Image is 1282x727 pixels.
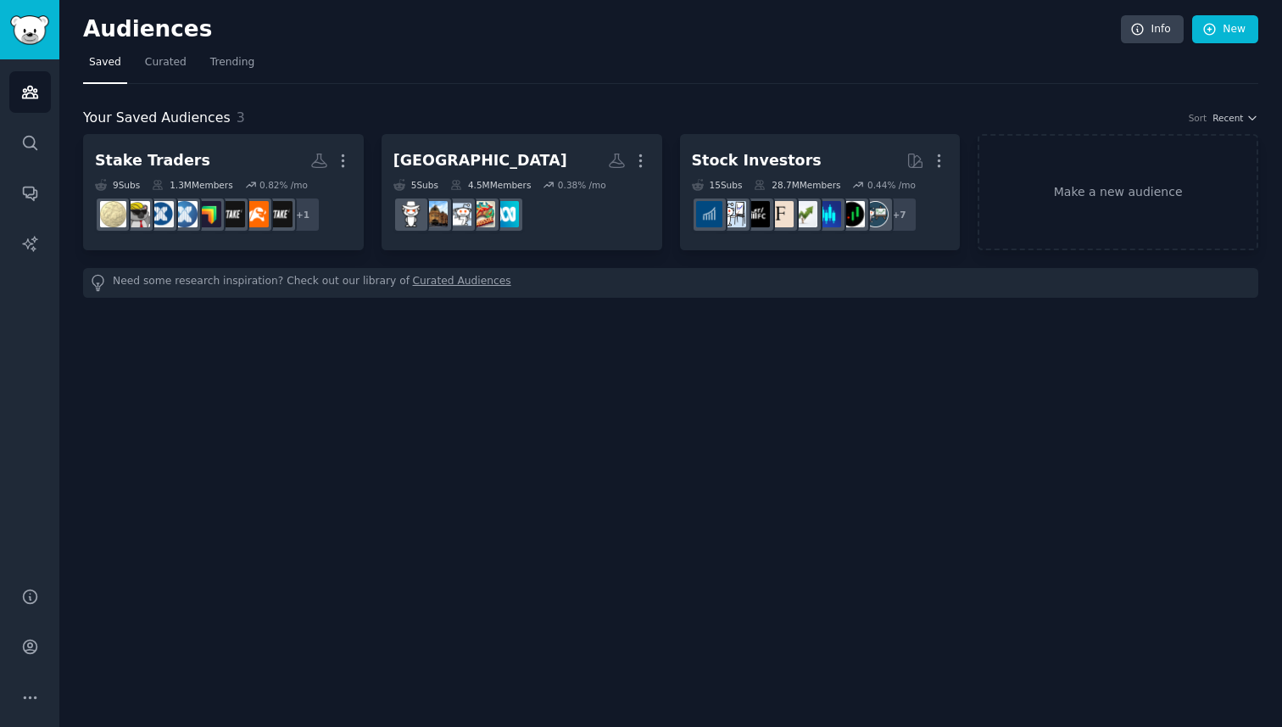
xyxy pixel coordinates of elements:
[95,150,210,171] div: Stake Traders
[744,201,770,227] img: FinancialCareers
[195,201,221,227] img: RaizAU
[1189,112,1207,124] div: Sort
[83,16,1121,43] h2: Audiences
[139,49,192,84] a: Curated
[204,49,260,84] a: Trending
[242,201,269,227] img: moomoo_official
[978,134,1258,250] a: Make a new audience
[469,201,495,227] img: aussie
[10,15,49,45] img: GummySearch logo
[413,274,511,292] a: Curated Audiences
[398,201,424,227] img: australia
[237,109,245,126] span: 3
[493,201,519,227] img: ABCaus
[83,108,231,129] span: Your Saved Audiences
[89,55,121,70] span: Saved
[145,55,187,70] span: Curated
[680,134,961,250] a: Stock Investors15Subs28.7MMembers0.44% /mo+7stocksDaytradingStockMarketinvestingfinanceFinancialC...
[421,201,448,227] img: melbourne
[83,268,1258,298] div: Need some research inspiration? Check out our library of
[210,55,254,70] span: Trending
[95,179,140,191] div: 9 Sub s
[720,201,746,227] img: options
[171,201,198,227] img: ASX
[445,201,471,227] img: sydney
[839,201,865,227] img: Daytrading
[124,201,150,227] img: ASX_Bets
[815,201,841,227] img: StockMarket
[285,197,320,232] div: + 1
[791,201,817,227] img: investing
[1121,15,1184,44] a: Info
[558,179,606,191] div: 0.38 % /mo
[754,179,840,191] div: 28.7M Members
[382,134,662,250] a: [GEOGRAPHIC_DATA]5Subs4.5MMembers0.38% /moABCausaussiesydneymelbourneaustralia
[259,179,308,191] div: 0.82 % /mo
[862,201,889,227] img: stocks
[1192,15,1258,44] a: New
[696,201,722,227] img: dividends
[83,49,127,84] a: Saved
[767,201,794,227] img: finance
[450,179,531,191] div: 4.5M Members
[100,201,126,227] img: AusFinance
[692,179,743,191] div: 15 Sub s
[1212,112,1258,124] button: Recent
[219,201,245,227] img: StakeStockTraders
[867,179,916,191] div: 0.44 % /mo
[266,201,293,227] img: StakeNZStockTraders
[393,150,567,171] div: [GEOGRAPHIC_DATA]
[152,179,232,191] div: 1.3M Members
[83,134,364,250] a: Stake Traders9Subs1.3MMembers0.82% /mo+1StakeNZStockTradersmoomoo_officialStakeStockTradersRaizAU...
[1212,112,1243,124] span: Recent
[692,150,822,171] div: Stock Investors
[882,197,917,232] div: + 7
[393,179,438,191] div: 5 Sub s
[148,201,174,227] img: ausstocks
